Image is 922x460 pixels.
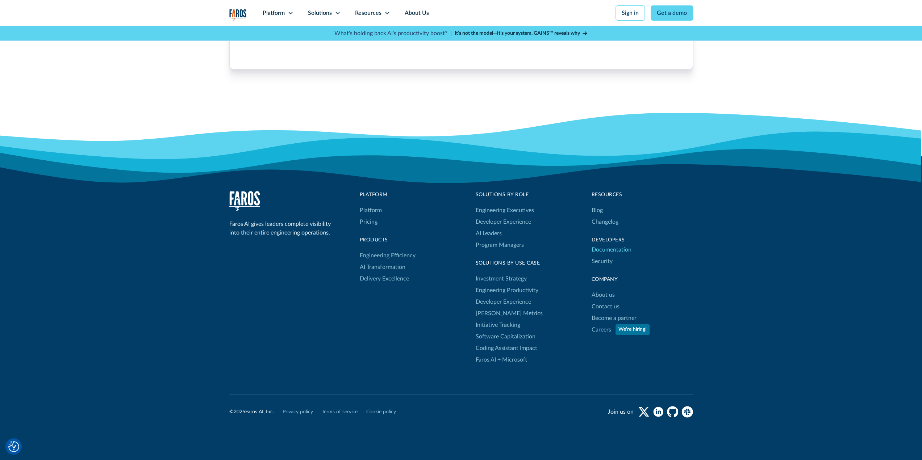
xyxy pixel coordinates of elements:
img: Revisit consent button [8,441,19,452]
a: Engineering Efficiency [360,250,416,261]
div: Solutions By Use Case [476,259,543,267]
div: products [360,236,416,244]
img: Logo of the analytics and reporting company Faros. [229,9,247,20]
a: Documentation [592,244,631,256]
img: Faros Logo White [229,191,260,211]
a: Blog [592,204,603,216]
a: [PERSON_NAME] Metrics [476,308,543,319]
span: 2025 [234,409,245,414]
a: Cookie policy [366,408,396,416]
a: Developer Experience [476,296,531,308]
a: home [229,191,260,211]
div: Company [592,276,693,283]
a: Changelog [592,216,618,228]
div: Resources [355,9,381,17]
a: slack community [681,406,693,418]
a: Terms of service [322,408,358,416]
p: What's holding back AI's productivity boost? | [334,29,452,38]
div: We're hiring! [618,326,647,333]
div: Solutions by Role [476,191,534,199]
a: twitter [638,406,650,418]
a: Delivery Excellence [360,273,409,284]
a: Security [592,256,613,267]
a: Faros AI + Microsoft [476,354,527,366]
div: Platform [263,9,285,17]
a: Software Capitalization [476,331,535,342]
a: About us [592,289,615,301]
div: Resources [592,191,693,199]
a: Coding Assistant Impact [476,342,537,354]
div: Solutions [308,9,332,17]
div: Platform [360,191,416,199]
a: Engineering Productivity [476,284,538,296]
a: Get a demo [651,5,693,21]
a: Engineering Executives [476,204,534,216]
a: Investment Strategy [476,273,527,284]
a: AI Leaders [476,228,502,239]
div: Developers [592,236,693,244]
button: Cookie Settings [8,441,19,452]
a: Privacy policy [283,408,313,416]
a: github [667,406,679,418]
a: Careers [592,324,611,335]
div: Join us on [608,408,634,416]
a: It’s not the model—it’s your system. GAINS™ reveals why [455,30,588,37]
a: AI Transformation [360,261,405,273]
a: Platform [360,204,382,216]
a: Contact us [592,301,619,312]
strong: It’s not the model—it’s your system. GAINS™ reveals why [455,31,580,36]
div: Faros AI gives leaders complete visibility into their entire engineering operations. [229,220,334,237]
a: Program Managers [476,239,534,251]
a: Become a partner [592,312,637,324]
a: home [229,9,247,20]
a: Initiative Tracking [476,319,520,331]
a: Developer Experience [476,216,531,228]
a: linkedin [652,406,664,418]
a: Pricing [360,216,377,228]
div: © Faros AI, Inc. [229,408,274,416]
a: Sign in [616,5,645,21]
